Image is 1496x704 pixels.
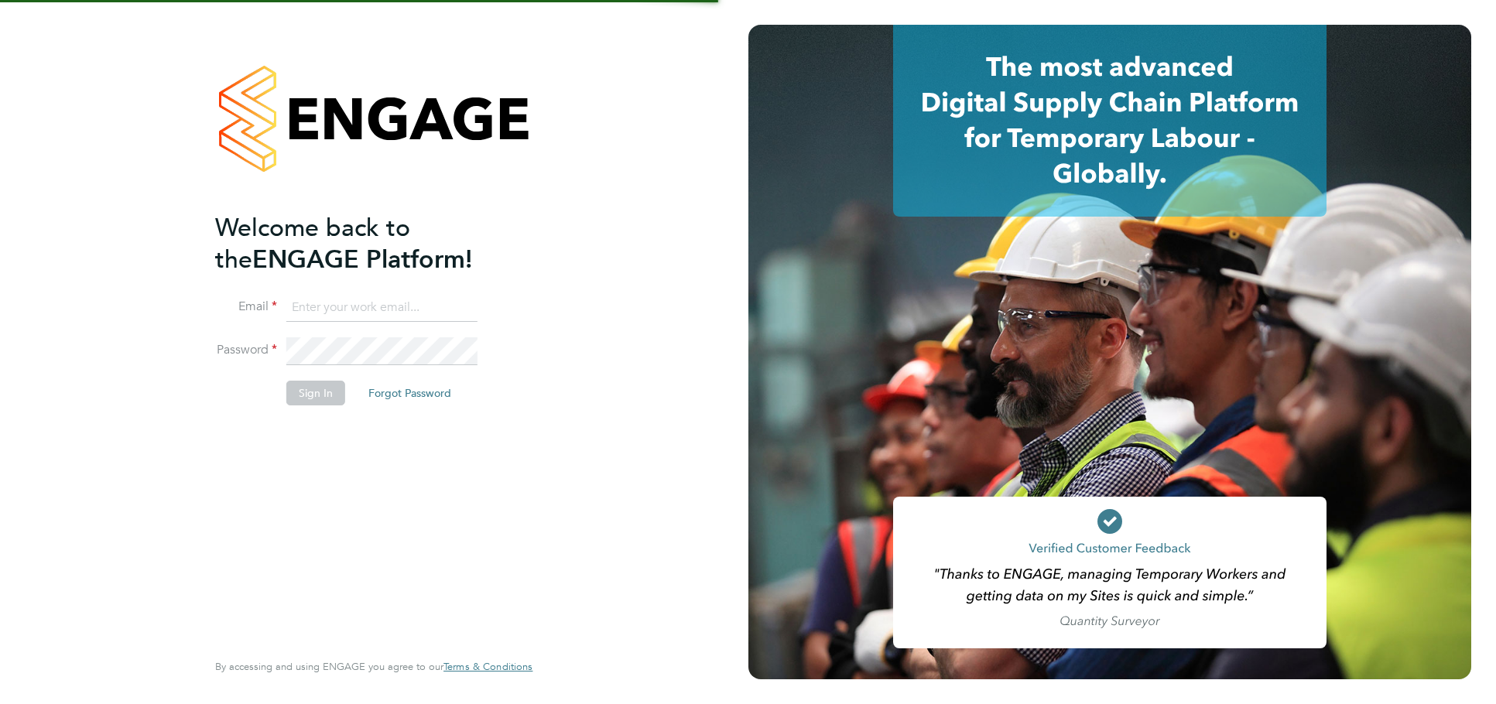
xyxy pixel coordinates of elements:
h2: ENGAGE Platform! [215,212,517,275]
label: Email [215,299,277,315]
span: By accessing and using ENGAGE you agree to our [215,660,532,673]
button: Forgot Password [356,381,464,405]
a: Terms & Conditions [443,661,532,673]
span: Welcome back to the [215,213,410,275]
button: Sign In [286,381,345,405]
label: Password [215,342,277,358]
input: Enter your work email... [286,294,478,322]
span: Terms & Conditions [443,660,532,673]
